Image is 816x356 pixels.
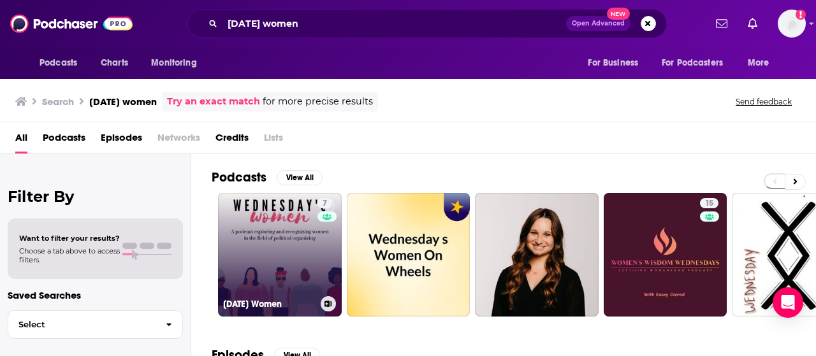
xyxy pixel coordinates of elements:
[218,193,342,317] a: 7[DATE] Women
[277,170,323,185] button: View All
[773,287,803,318] div: Open Intercom Messenger
[732,96,796,107] button: Send feedback
[19,234,120,243] span: Want to filter your results?
[40,54,77,72] span: Podcasts
[15,127,27,153] a: All
[142,51,213,75] button: open menu
[566,16,630,31] button: Open AdvancedNew
[42,96,74,108] h3: Search
[796,10,806,20] svg: Add a profile image
[101,54,128,72] span: Charts
[604,193,727,317] a: 15
[739,51,785,75] button: open menu
[212,169,266,185] h2: Podcasts
[10,11,133,36] img: Podchaser - Follow, Share and Rate Podcasts
[222,13,566,34] input: Search podcasts, credits, & more...
[151,54,196,72] span: Monitoring
[653,51,741,75] button: open menu
[607,8,630,20] span: New
[317,198,332,208] a: 7
[700,198,718,208] a: 15
[8,289,183,301] p: Saved Searches
[743,13,762,34] a: Show notifications dropdown
[588,54,638,72] span: For Business
[264,127,283,153] span: Lists
[263,94,373,109] span: for more precise results
[223,299,316,310] h3: [DATE] Women
[778,10,806,38] img: User Profile
[8,320,156,329] span: Select
[157,127,200,153] span: Networks
[705,197,713,210] span: 15
[778,10,806,38] span: Logged in as vyoeupb
[579,51,654,75] button: open menu
[19,246,120,264] span: Choose a tab above to access filters.
[92,51,136,75] a: Charts
[748,54,769,72] span: More
[711,13,732,34] a: Show notifications dropdown
[8,310,183,339] button: Select
[778,10,806,38] button: Show profile menu
[212,169,323,185] a: PodcastsView All
[43,127,85,153] a: Podcasts
[167,94,260,109] a: Try an exact match
[187,9,667,38] div: Search podcasts, credits, & more...
[101,127,142,153] a: Episodes
[8,187,183,206] h2: Filter By
[215,127,249,153] a: Credits
[31,51,94,75] button: open menu
[572,20,625,27] span: Open Advanced
[662,54,723,72] span: For Podcasters
[323,197,327,210] span: 7
[89,96,157,108] h3: [DATE] women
